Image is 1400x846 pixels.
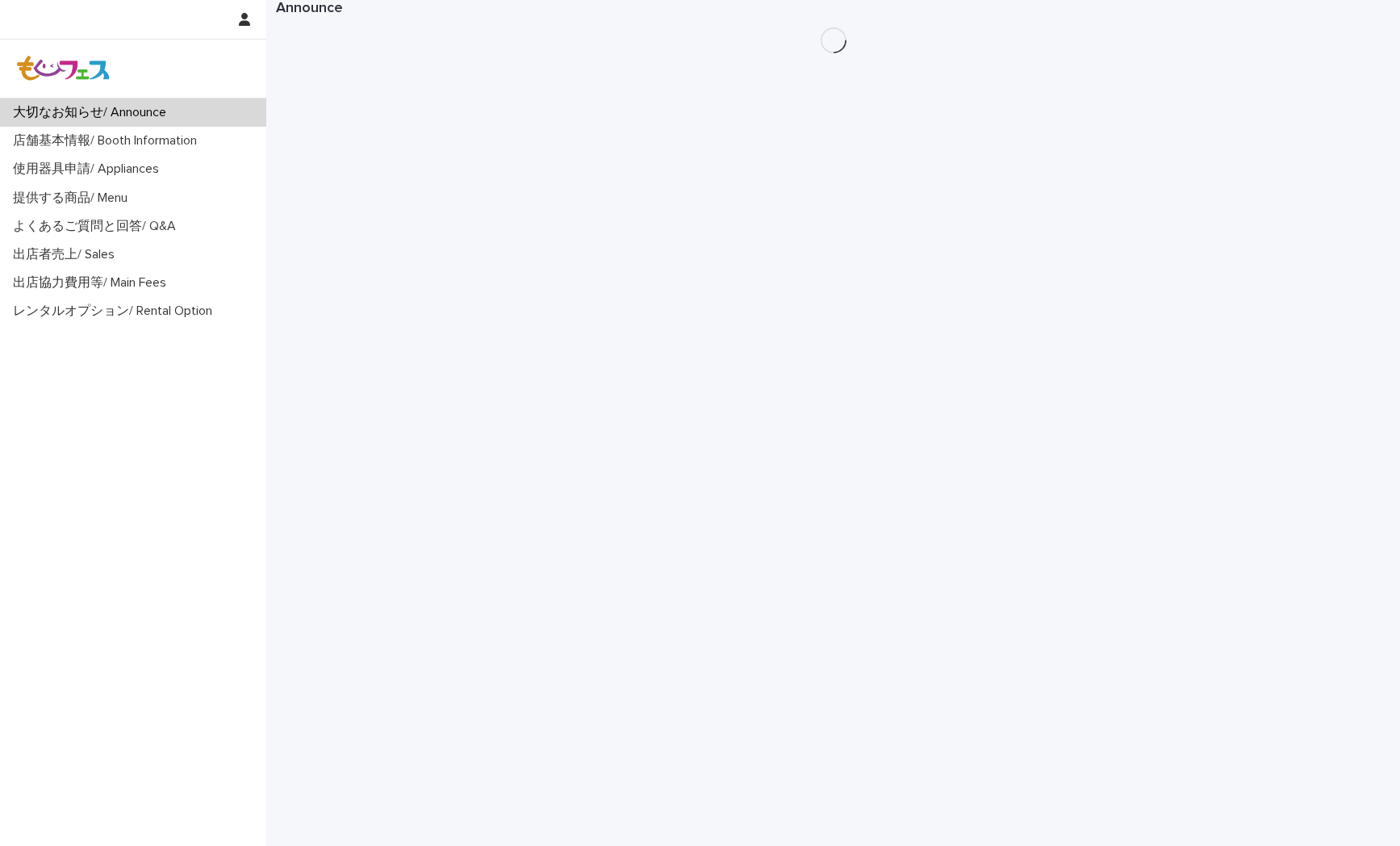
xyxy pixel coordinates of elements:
p: 出店協力費用等/ Main Fees [6,275,179,291]
p: 提供する商品/ Menu [6,191,140,206]
p: 店舗基本情報/ Booth Information [6,133,210,149]
p: 使用器具申請/ Appliances [6,161,172,177]
p: レンタルオプション/ Rental Option [6,304,225,319]
p: よくあるご質問と回答/ Q&A [6,219,189,234]
p: 大切なお知らせ/ Announce [6,105,179,120]
p: 出店者売上/ Sales [6,247,127,262]
img: Z8gcrWHQVC4NX3Wf4olx [13,52,115,85]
